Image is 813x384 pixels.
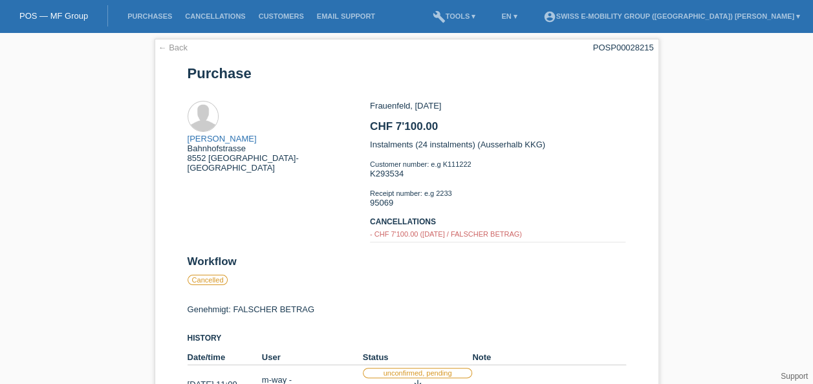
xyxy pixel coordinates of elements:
[370,120,625,140] h2: CHF 7'100.00
[188,334,626,343] h3: History
[310,12,382,20] a: Email Support
[543,10,556,23] i: account_circle
[370,189,452,197] span: Receipt number: e.g 2233
[158,43,188,52] a: ← Back
[188,350,262,365] th: Date/time
[781,372,808,381] a: Support
[593,43,654,52] div: POSP00028215
[495,12,523,20] a: EN ▾
[370,217,625,227] h3: Cancellations
[472,350,625,365] th: Note
[426,12,482,20] a: buildTools ▾
[188,65,626,81] h1: Purchase
[370,160,472,168] span: Customer number: e.g K111222
[121,12,179,20] a: Purchases
[252,12,310,20] a: Customers
[19,11,88,21] a: POS — MF Group
[188,255,626,275] h2: Workflow
[188,275,228,285] label: Cancelled
[188,134,257,144] a: [PERSON_NAME]
[363,350,473,365] th: Status
[370,101,625,255] div: Frauenfeld, [DATE] Instalments (24 instalments) (Ausserhalb KKG) K293534 95069
[537,12,807,20] a: account_circleSwiss E-Mobility Group ([GEOGRAPHIC_DATA]) [PERSON_NAME] ▾
[363,368,473,378] label: unconfirmed, pending
[188,134,370,173] div: Bahnhofstrasse 8552 [GEOGRAPHIC_DATA]-[GEOGRAPHIC_DATA]
[262,350,363,365] th: User
[370,230,625,238] div: - CHF 7'100.00 ([DATE] / FALSCHER BETRAG)
[433,10,446,23] i: build
[179,12,252,20] a: Cancellations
